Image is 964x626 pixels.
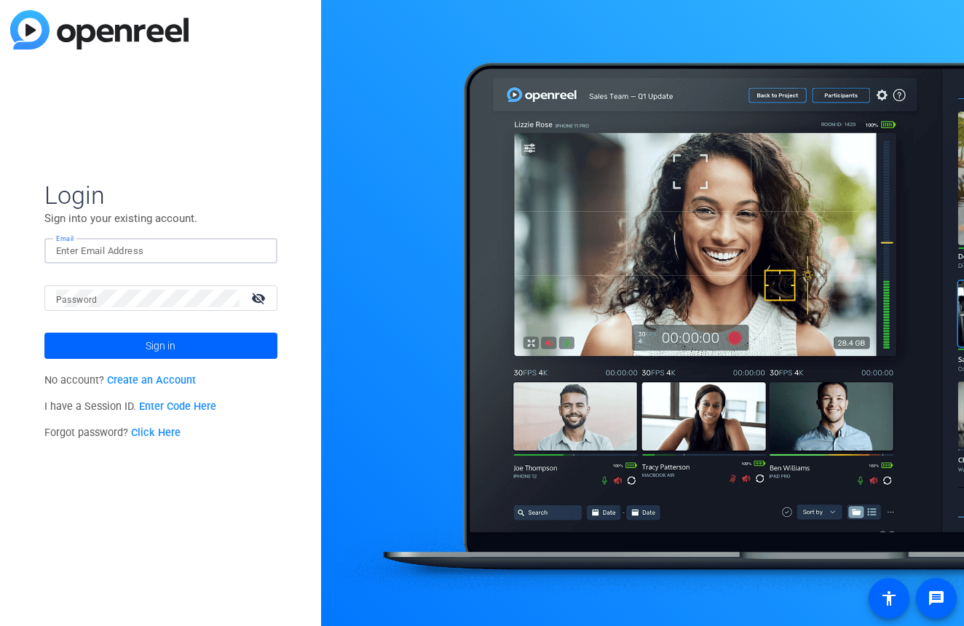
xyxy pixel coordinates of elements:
mat-label: Email [56,234,74,242]
span: Login [44,180,277,210]
span: I have a Session ID. [44,400,217,413]
a: Enter Code Here [139,400,216,413]
span: Forgot password? [44,427,181,439]
span: No account? [44,374,197,387]
p: Sign into your existing account. [44,210,277,226]
img: blue-gradient.svg [10,10,189,49]
input: Enter Email Address [56,242,266,260]
span: Sign in [146,328,175,364]
a: Click Here [131,427,181,439]
mat-icon: message [928,590,945,607]
mat-icon: visibility_off [242,288,277,309]
a: Create an Account [107,374,196,387]
button: Sign in [44,333,277,359]
mat-icon: accessibility [880,590,898,607]
mat-label: Password [56,295,98,305]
